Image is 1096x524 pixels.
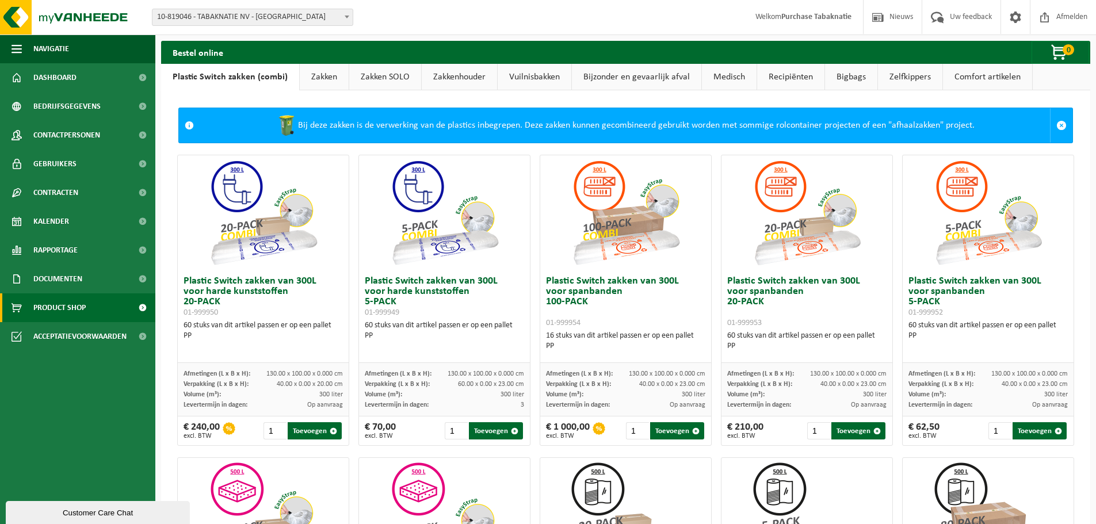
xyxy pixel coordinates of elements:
[851,401,887,408] span: Op aanvraag
[908,370,975,377] span: Afmetingen (L x B x H):
[991,370,1068,377] span: 130.00 x 100.00 x 0.000 cm
[184,422,220,439] div: € 240,00
[831,422,885,439] button: Toevoegen
[300,64,349,90] a: Zakken
[264,422,287,439] input: 1
[943,64,1032,90] a: Comfort artikelen
[365,320,524,341] div: 60 stuks van dit artikel passen er op een pallet
[152,9,353,26] span: 10-819046 - TABAKNATIE NV - ANTWERPEN
[727,319,762,327] span: 01-999953
[1002,381,1068,388] span: 40.00 x 0.00 x 23.00 cm
[810,370,887,377] span: 130.00 x 100.00 x 0.000 cm
[6,499,192,524] iframe: chat widget
[908,433,940,439] span: excl. BTW
[1032,401,1068,408] span: Op aanvraag
[365,391,402,398] span: Volume (m³):
[307,401,343,408] span: Op aanvraag
[365,276,524,318] h3: Plastic Switch zakken van 300L voor harde kunststoffen 5-PACK
[33,121,100,150] span: Contactpersonen
[184,401,247,408] span: Levertermijn in dagen:
[727,341,887,351] div: PP
[277,381,343,388] span: 40.00 x 0.00 x 20.00 cm
[184,433,220,439] span: excl. BTW
[863,391,887,398] span: 300 liter
[275,114,298,137] img: WB-0240-HPE-GN-50.png
[727,276,887,328] h3: Plastic Switch zakken van 300L voor spanbanden 20-PACK
[445,422,468,439] input: 1
[546,319,581,327] span: 01-999954
[448,370,524,377] span: 130.00 x 100.00 x 0.000 cm
[161,64,299,90] a: Plastic Switch zakken (combi)
[33,293,86,322] span: Product Shop
[727,401,791,408] span: Levertermijn in dagen:
[469,422,523,439] button: Toevoegen
[546,391,583,398] span: Volume (m³):
[184,308,218,317] span: 01-999950
[908,391,946,398] span: Volume (m³):
[365,401,429,408] span: Levertermijn in dagen:
[639,381,705,388] span: 40.00 x 0.00 x 23.00 cm
[727,433,763,439] span: excl. BTW
[33,35,69,63] span: Navigatie
[33,178,78,207] span: Contracten
[365,308,399,317] span: 01-999949
[546,331,705,351] div: 16 stuks van dit artikel passen er op een pallet
[988,422,1012,439] input: 1
[727,422,763,439] div: € 210,00
[1032,41,1089,64] button: 0
[546,422,590,439] div: € 1 000,00
[878,64,942,90] a: Zelfkippers
[266,370,343,377] span: 130.00 x 100.00 x 0.000 cm
[319,391,343,398] span: 300 liter
[568,155,683,270] img: 01-999954
[33,63,77,92] span: Dashboard
[908,381,973,388] span: Verpakking (L x B x H):
[546,433,590,439] span: excl. BTW
[908,331,1068,341] div: PP
[1044,391,1068,398] span: 300 liter
[908,401,972,408] span: Levertermijn in dagen:
[546,370,613,377] span: Afmetingen (L x B x H):
[727,391,765,398] span: Volume (m³):
[629,370,705,377] span: 130.00 x 100.00 x 0.000 cm
[546,401,610,408] span: Levertermijn in dagen:
[501,391,524,398] span: 300 liter
[200,108,1050,143] div: Bij deze zakken is de verwerking van de plastics inbegrepen. Deze zakken kunnen gecombineerd gebr...
[184,331,343,341] div: PP
[750,155,865,270] img: 01-999953
[1063,44,1074,55] span: 0
[908,422,940,439] div: € 62,50
[1050,108,1072,143] a: Sluit melding
[184,370,250,377] span: Afmetingen (L x B x H):
[184,276,343,318] h3: Plastic Switch zakken van 300L voor harde kunststoffen 20-PACK
[727,381,792,388] span: Verpakking (L x B x H):
[33,150,77,178] span: Gebruikers
[908,308,943,317] span: 01-999952
[387,155,502,270] img: 01-999949
[670,401,705,408] span: Op aanvraag
[33,92,101,121] span: Bedrijfsgegevens
[161,41,235,63] h2: Bestel online
[757,64,824,90] a: Recipiënten
[931,155,1046,270] img: 01-999952
[184,320,343,341] div: 60 stuks van dit artikel passen er op een pallet
[825,64,877,90] a: Bigbags
[206,155,321,270] img: 01-999950
[820,381,887,388] span: 40.00 x 0.00 x 23.00 cm
[422,64,497,90] a: Zakkenhouder
[546,276,705,328] h3: Plastic Switch zakken van 300L voor spanbanden 100-PACK
[650,422,704,439] button: Toevoegen
[702,64,757,90] a: Medisch
[365,331,524,341] div: PP
[152,9,353,25] span: 10-819046 - TABAKNATIE NV - ANTWERPEN
[521,401,524,408] span: 3
[33,207,69,236] span: Kalender
[546,341,705,351] div: PP
[33,236,78,265] span: Rapportage
[546,381,611,388] span: Verpakking (L x B x H):
[288,422,342,439] button: Toevoegen
[184,381,249,388] span: Verpakking (L x B x H):
[365,433,396,439] span: excl. BTW
[781,13,851,21] strong: Purchase Tabaknatie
